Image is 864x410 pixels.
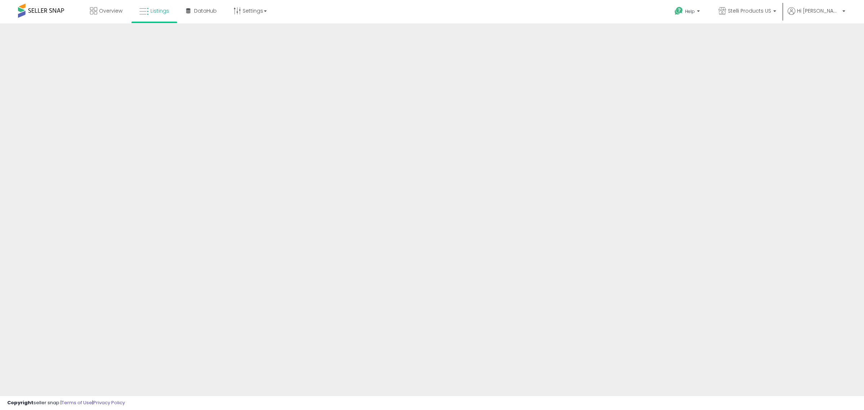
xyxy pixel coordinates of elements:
[194,7,217,14] span: DataHub
[150,7,169,14] span: Listings
[669,1,707,23] a: Help
[728,7,771,14] span: Stelli Products US
[797,7,840,14] span: Hi [PERSON_NAME]
[674,6,683,15] i: Get Help
[685,8,695,14] span: Help
[788,7,845,23] a: Hi [PERSON_NAME]
[99,7,122,14] span: Overview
